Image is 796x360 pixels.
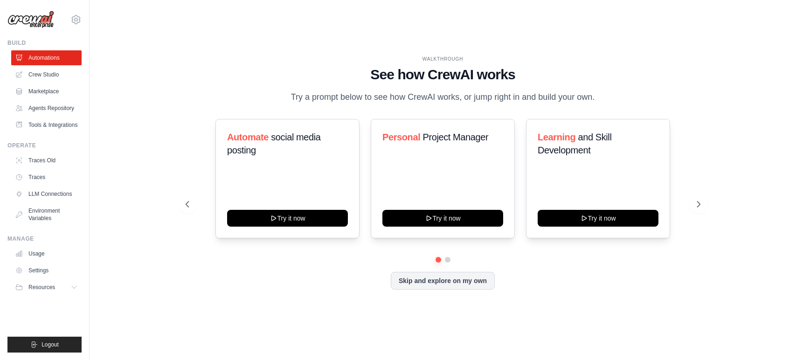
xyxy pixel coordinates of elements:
span: social media posting [227,132,321,155]
a: Agents Repository [11,101,82,116]
button: Resources [11,280,82,295]
img: Logo [7,11,54,28]
p: Try a prompt below to see how CrewAI works, or jump right in and build your own. [286,90,600,104]
div: Build [7,39,82,47]
button: Try it now [227,210,348,227]
a: Tools & Integrations [11,118,82,132]
div: Operate [7,142,82,149]
a: Marketplace [11,84,82,99]
span: Learning [538,132,575,142]
iframe: Chat Widget [749,315,796,360]
a: Settings [11,263,82,278]
button: Try it now [538,210,658,227]
button: Skip and explore on my own [391,272,495,290]
a: Crew Studio [11,67,82,82]
button: Logout [7,337,82,353]
a: Traces [11,170,82,185]
a: Usage [11,246,82,261]
span: Personal [382,132,420,142]
a: Environment Variables [11,203,82,226]
div: WALKTHROUGH [186,55,700,62]
button: Try it now [382,210,503,227]
h1: See how CrewAI works [186,66,700,83]
a: Traces Old [11,153,82,168]
span: Logout [42,341,59,348]
span: Resources [28,284,55,291]
div: Manage [7,235,82,242]
a: LLM Connections [11,187,82,201]
span: Automate [227,132,269,142]
span: Project Manager [422,132,488,142]
a: Automations [11,50,82,65]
